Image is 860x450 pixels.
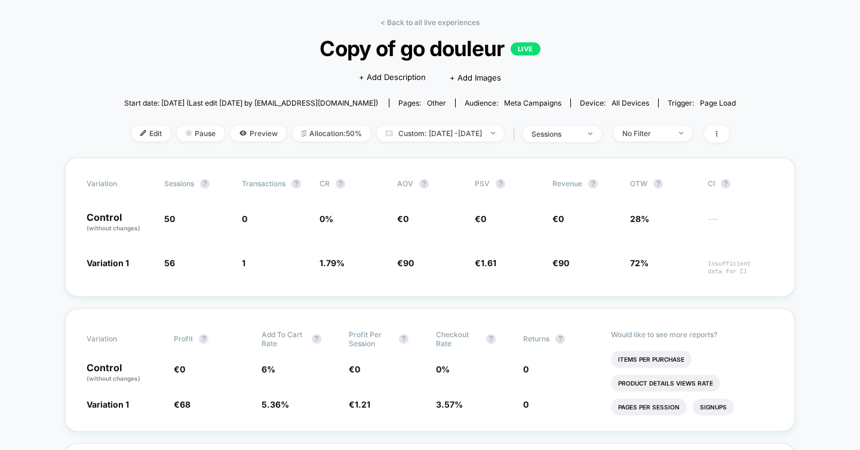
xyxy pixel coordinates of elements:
img: end [491,132,495,134]
div: Trigger: [668,98,736,107]
span: Returns [523,334,549,343]
span: € [475,258,496,268]
span: € [174,364,185,374]
button: ? [399,334,408,344]
span: Variation 1 [87,258,129,268]
span: PSV [475,179,490,188]
span: 90 [403,258,414,268]
button: ? [555,334,565,344]
li: Items Per Purchase [611,351,692,368]
span: Custom: [DATE] - [DATE] [377,125,504,141]
span: AOV [397,179,413,188]
button: ? [291,179,301,189]
span: Insufficient data for CI [708,260,773,275]
span: 68 [180,399,191,409]
div: No Filter [622,129,670,138]
span: (without changes) [87,375,140,382]
p: Control [87,363,162,383]
span: Variation [87,330,152,348]
span: 56 [164,258,175,268]
span: Start date: [DATE] (Last edit [DATE] by [EMAIL_ADDRESS][DOMAIN_NAME]) [124,98,378,107]
span: € [552,214,564,224]
button: ? [496,179,505,189]
span: € [475,214,486,224]
span: Preview [231,125,287,141]
a: < Back to all live experiences [380,18,480,27]
span: Profit Per Session [349,330,393,348]
span: 0 [180,364,185,374]
span: CR [320,179,330,188]
img: calendar [386,130,392,136]
button: ? [312,334,321,344]
span: € [349,399,370,409]
span: 1.21 [355,399,370,409]
span: | [510,125,523,143]
img: rebalance [302,130,306,137]
span: Add To Cart Rate [262,330,306,348]
span: 0 % [436,364,450,374]
span: other [427,98,446,107]
span: Copy of go douleur [155,36,705,61]
span: 0 % [320,214,333,224]
span: CI [708,179,773,189]
div: Audience: [465,98,561,107]
button: ? [419,179,429,189]
button: ? [721,179,730,189]
span: Checkout Rate [436,330,480,348]
span: Variation 1 [87,399,129,409]
span: € [349,364,360,374]
span: (without changes) [87,224,140,232]
span: 72% [630,258,649,268]
span: all devices [612,98,649,107]
img: end [679,132,683,134]
span: 6 % [262,364,275,374]
span: € [552,258,569,268]
span: --- [708,215,773,233]
span: € [397,214,408,224]
span: Pause [177,125,225,141]
img: edit [140,130,146,136]
span: 1.79 % [320,258,345,268]
p: LIVE [511,42,540,56]
img: end [186,130,192,136]
button: ? [486,334,496,344]
p: Would like to see more reports? [611,330,774,339]
span: 1 [242,258,245,268]
span: € [397,258,414,268]
span: 0 [523,399,529,409]
span: Variation [87,179,152,189]
span: Profit [174,334,193,343]
span: 50 [164,214,175,224]
button: ? [336,179,345,189]
span: Device: [570,98,658,107]
span: 90 [558,258,569,268]
span: Allocation: 50% [293,125,371,141]
span: 0 [523,364,529,374]
li: Pages Per Session [611,399,687,415]
span: 3.57 % [436,399,463,409]
span: Transactions [242,179,285,188]
button: ? [200,179,210,189]
div: sessions [532,130,579,138]
span: + Add Description [359,72,426,84]
span: Revenue [552,179,582,188]
span: + Add Images [450,73,501,82]
li: Product Details Views Rate [611,375,720,392]
span: 1.61 [481,258,496,268]
button: ? [653,179,663,189]
span: 5.36 % [262,399,289,409]
li: Signups [693,399,734,415]
span: 28% [630,214,649,224]
span: 0 [558,214,564,224]
span: OTW [630,179,696,189]
p: Control [87,212,152,233]
span: 0 [403,214,408,224]
button: ? [588,179,598,189]
span: € [174,399,191,409]
span: Sessions [164,179,194,188]
div: Pages: [398,98,446,107]
button: ? [199,334,208,344]
span: Page Load [700,98,736,107]
span: 0 [355,364,360,374]
span: Edit [131,125,171,141]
